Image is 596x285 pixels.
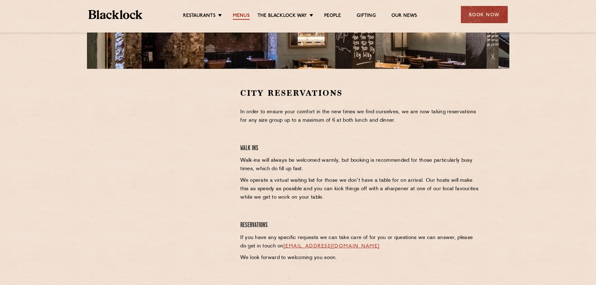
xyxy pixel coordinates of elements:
a: Restaurants [183,13,216,20]
a: [EMAIL_ADDRESS][DOMAIN_NAME] [283,244,380,249]
a: Gifting [357,13,375,20]
h4: Reservations [240,221,480,230]
p: We operate a virtual waiting list for those we don’t have a table for on arrival. Our hosts will ... [240,176,480,202]
p: If you have any specific requests we can take care of for you or questions we can answer, please ... [240,234,480,251]
a: People [324,13,341,20]
a: Menus [233,13,250,20]
p: We look forward to welcoming you soon. [240,254,480,262]
p: In order to ensure your comfort in the new times we find ourselves, we are now taking reservation... [240,108,480,125]
iframe: OpenTable make booking widget [138,88,208,182]
div: Book Now [461,6,508,23]
h2: City Reservations [240,88,480,99]
h4: Walk Ins [240,144,480,153]
p: Walk-ins will always be welcomed warmly, but booking is recommended for those particularly busy t... [240,156,480,173]
a: Our News [391,13,417,20]
img: BL_Textured_Logo-footer-cropped.svg [89,10,143,19]
a: The Blacklock Way [257,13,307,20]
